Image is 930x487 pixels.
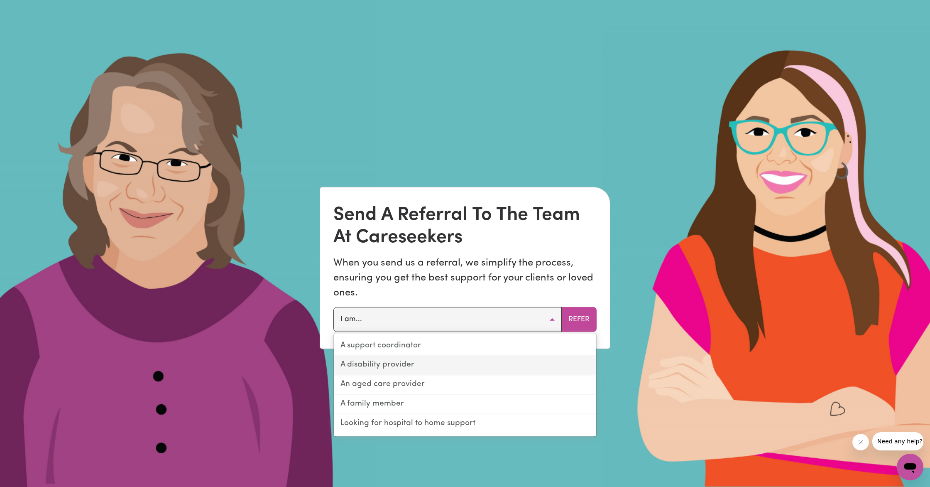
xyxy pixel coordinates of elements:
a: A family member [334,395,596,414]
iframe: Message from company [872,432,923,450]
a: A support coordinator [334,337,596,356]
iframe: Button to launch messaging window [897,454,923,480]
a: Looking for hospital to home support [334,414,596,433]
div: Send A Referral To The Team At Careseekers [333,204,597,248]
p: When you send us a referral, we simplify the process, ensuring you get the best support for your ... [333,255,597,300]
a: A disability provider [334,356,596,376]
div: I am... [333,333,597,437]
a: An aged care provider [334,375,596,395]
button: I am... [333,307,562,332]
button: Refer [561,307,597,332]
iframe: Close message [852,434,869,450]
